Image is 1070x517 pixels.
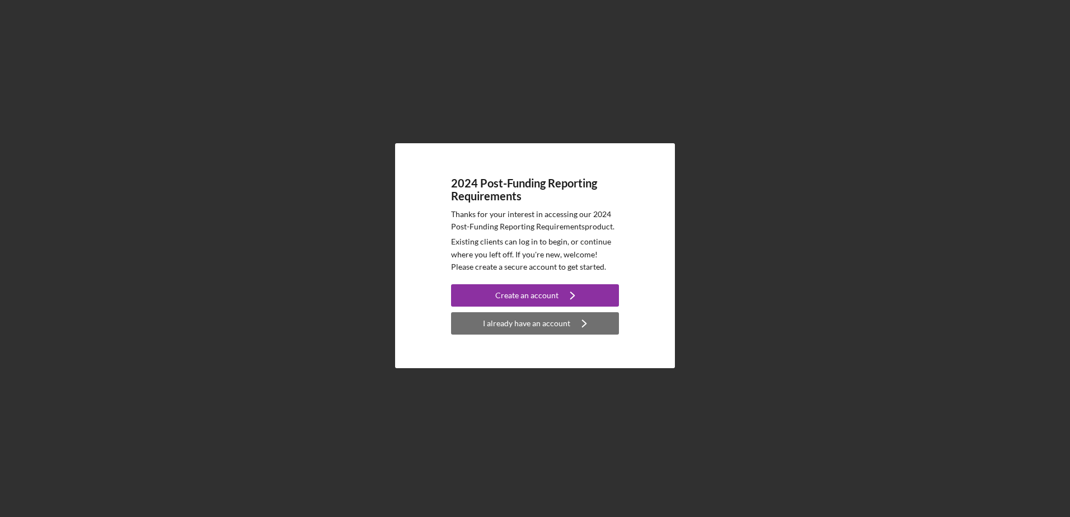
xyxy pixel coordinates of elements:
button: Create an account [451,284,619,307]
div: I already have an account [483,312,570,335]
button: I already have an account [451,312,619,335]
p: Existing clients can log in to begin, or continue where you left off. If you're new, welcome! Ple... [451,236,619,273]
a: Create an account [451,284,619,309]
p: Thanks for your interest in accessing our 2024 Post-Funding Reporting Requirements product. [451,208,619,233]
div: Create an account [495,284,559,307]
h4: 2024 Post-Funding Reporting Requirements [451,177,619,203]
